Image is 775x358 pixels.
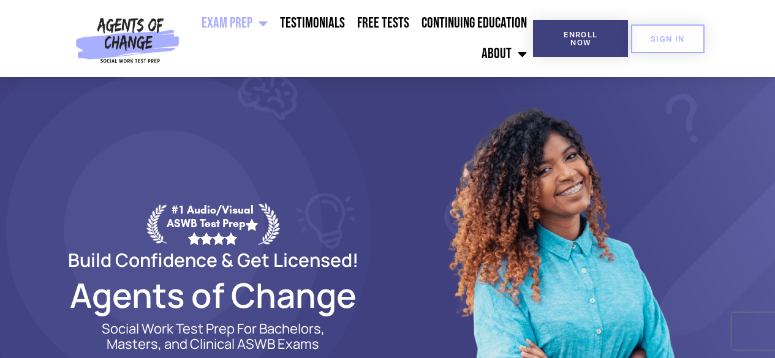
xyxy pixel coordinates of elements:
a: SIGN IN [631,24,705,53]
a: Continuing Education [415,8,533,39]
a: About [475,39,533,69]
span: Enroll Now [553,31,608,47]
div: #1 Audio/Visual ASWB Test Prep [167,203,259,244]
h2: Agents of Change [39,281,388,309]
a: Free Tests [351,8,415,39]
p: Social Work Test Prep For Bachelors, Masters, and Clinical ASWB Exams [88,321,339,352]
a: Testimonials [274,8,351,39]
a: Enroll Now [533,20,628,57]
nav: Menu [184,8,533,69]
span: SIGN IN [651,35,685,43]
a: Exam Prep [195,8,274,39]
h2: Build Confidence & Get Licensed! [39,251,388,269]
